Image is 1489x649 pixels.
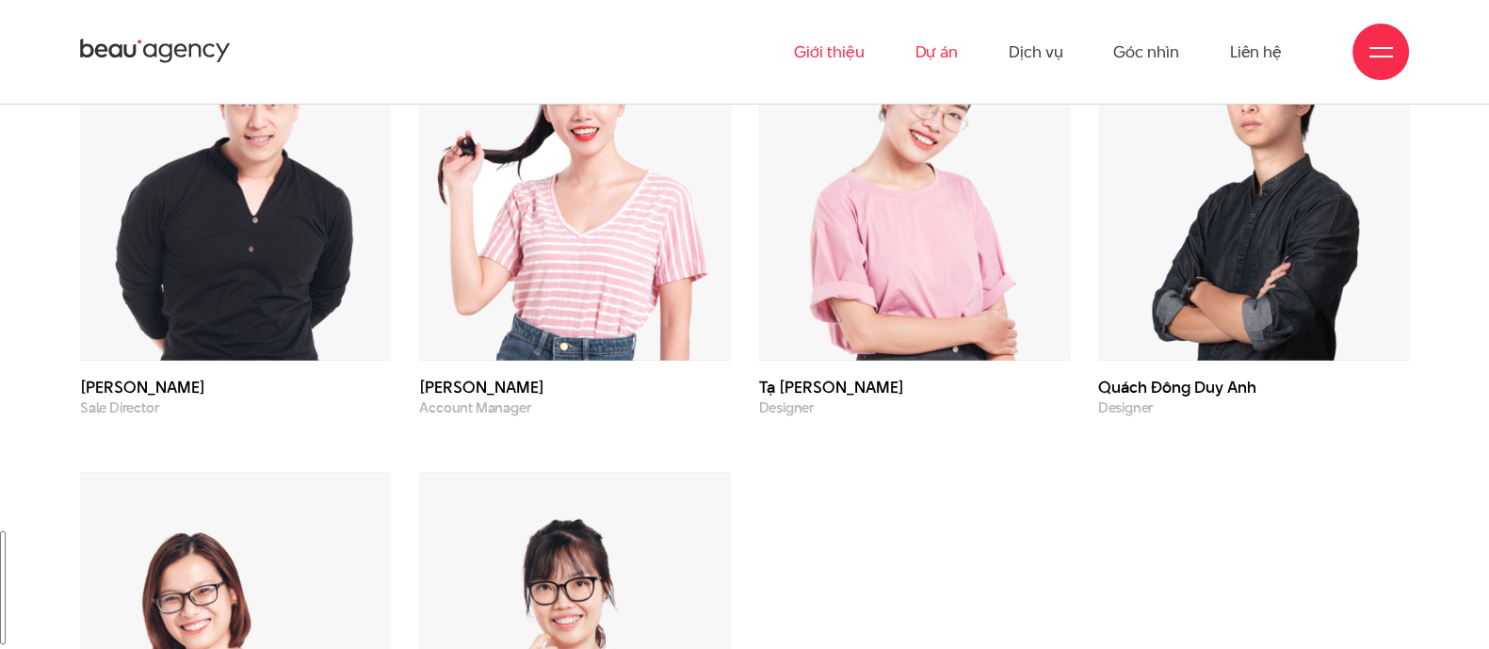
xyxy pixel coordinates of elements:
[419,380,730,396] h3: [PERSON_NAME]
[80,380,391,396] h3: [PERSON_NAME]
[1098,380,1409,396] h3: Quách Đông Duy Anh
[759,380,1070,396] h3: Tạ [PERSON_NAME]
[1098,400,1409,416] p: Designer
[80,400,391,416] p: Sale Director
[759,400,1070,416] p: Designer
[419,400,730,416] p: Account Manager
